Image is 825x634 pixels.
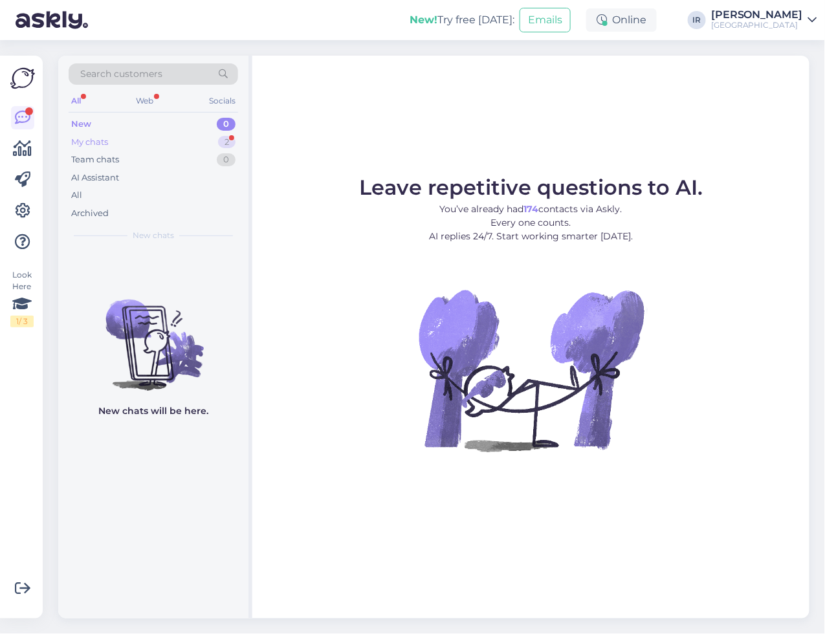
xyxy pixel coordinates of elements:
div: New [71,118,91,131]
b: New! [410,14,437,26]
div: 2 [218,136,236,149]
div: Online [586,8,657,32]
div: 1 / 3 [10,316,34,327]
img: Askly Logo [10,66,35,91]
button: Emails [520,8,571,32]
span: New chats [133,230,174,241]
span: Search customers [80,67,162,81]
p: New chats will be here. [98,404,208,418]
img: No Chat active [415,254,648,486]
div: All [71,189,82,202]
span: Leave repetitive questions to AI. [359,175,703,200]
div: Team chats [71,153,119,166]
div: Web [134,93,157,109]
div: 0 [217,118,236,131]
div: [GEOGRAPHIC_DATA] [711,20,803,30]
div: My chats [71,136,108,149]
img: No chats [58,276,248,393]
b: 174 [524,203,539,215]
div: IR [688,11,706,29]
div: Archived [71,207,109,220]
div: All [69,93,83,109]
p: You’ve already had contacts via Askly. Every one counts. AI replies 24/7. Start working smarter [... [359,202,703,243]
div: [PERSON_NAME] [711,10,803,20]
div: AI Assistant [71,171,119,184]
div: Try free [DATE]: [410,12,514,28]
div: Look Here [10,269,34,327]
a: [PERSON_NAME][GEOGRAPHIC_DATA] [711,10,817,30]
div: Socials [206,93,238,109]
div: 0 [217,153,236,166]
